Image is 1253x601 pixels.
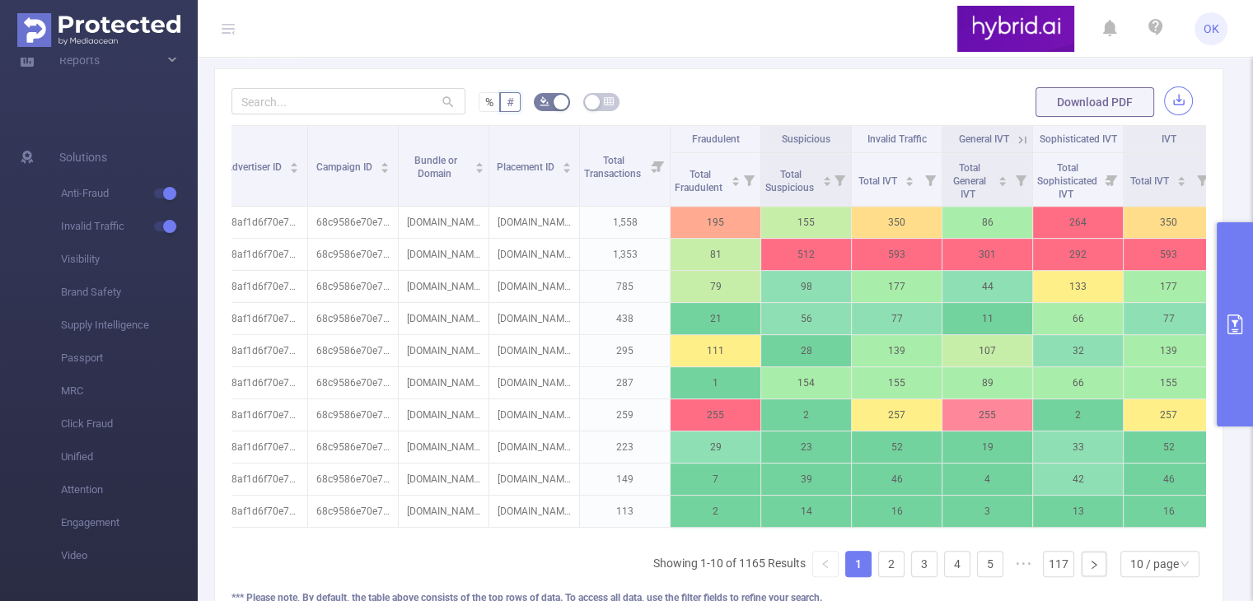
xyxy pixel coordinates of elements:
div: Sort [731,174,741,184]
input: Search... [231,88,465,114]
p: 255 [671,399,760,431]
p: 1,558 [580,207,670,238]
div: Sort [475,160,484,170]
span: OK [1204,12,1219,45]
p: 23 [761,431,851,463]
div: Sort [562,160,572,170]
p: 139 [1124,335,1213,366]
p: 155 [852,367,942,398]
span: Bundle or Domain [414,155,457,179]
p: [DOMAIN_NAME] [399,367,489,398]
p: 68c9586e70e7b284408bc2bf [308,239,398,270]
span: Passport [61,342,198,375]
span: Brand Safety [61,276,198,309]
p: [DOMAIN_NAME] [399,496,489,527]
i: Filter menu [737,153,760,206]
p: 68af1d6f70e7b2713c46b022 [217,239,307,270]
p: 77 [1124,303,1213,334]
span: Sophisticated IVT [1040,133,1117,145]
p: 292 [1033,239,1123,270]
p: 68c9586e70e7b284408bc2bf [308,271,398,302]
i: icon: caret-up [998,174,1008,179]
a: 1 [846,552,871,576]
p: 68af1d6f70e7b2713c46b022 [217,207,307,238]
p: 350 [1124,207,1213,238]
p: 177 [1124,271,1213,302]
p: 68af1d6f70e7b2713c46b022 [217,399,307,431]
p: 16 [1124,496,1213,527]
span: Total General IVT [953,162,986,200]
p: 68af1d6f70e7b2713c46b022 [217,303,307,334]
p: [DOMAIN_NAME] [489,464,579,495]
li: 2 [878,551,905,577]
i: icon: down [1180,559,1190,571]
p: 113 [580,496,670,527]
p: 21 [671,303,760,334]
div: Sort [822,174,832,184]
p: 195 [671,207,760,238]
span: Click Fraud [61,408,198,440]
p: [DOMAIN_NAME] [489,271,579,302]
span: Visibility [61,243,198,276]
p: 149 [580,464,670,495]
i: Filter menu [647,126,670,206]
p: 785 [580,271,670,302]
i: icon: right [1089,560,1099,570]
i: Filter menu [1009,153,1032,206]
p: 33 [1033,431,1123,463]
div: Sort [905,174,914,184]
p: 68c9586e70e7b284408bc2bf [308,399,398,431]
i: icon: caret-up [381,160,390,165]
span: ••• [1010,551,1036,577]
li: 5 [977,551,1003,577]
p: 14 [761,496,851,527]
i: icon: caret-up [905,174,914,179]
p: 39 [761,464,851,495]
p: 52 [852,431,942,463]
p: 68af1d6f70e7b2713c46b022 [217,431,307,463]
span: Solutions [59,141,107,174]
p: 264 [1033,207,1123,238]
i: icon: table [604,96,614,106]
p: 259 [580,399,670,431]
span: Suspicious [782,133,830,145]
p: 255 [942,399,1032,431]
span: Total Suspicious [765,169,816,193]
p: 111 [671,335,760,366]
i: icon: caret-up [563,160,572,165]
a: 5 [978,552,1003,576]
i: icon: caret-up [475,160,484,165]
p: 295 [580,335,670,366]
i: icon: caret-up [822,174,831,179]
p: 68af1d6f70e7b2713c46b022 [217,335,307,366]
p: 4 [942,464,1032,495]
p: 139 [852,335,942,366]
span: MRC [61,375,198,408]
li: Next 5 Pages [1010,551,1036,577]
p: 68af1d6f70e7b2713c46b022 [217,496,307,527]
span: Invalid Traffic [61,210,198,243]
span: Fraudulent [692,133,740,145]
span: Campaign ID [316,161,375,173]
p: 86 [942,207,1032,238]
p: 7 [671,464,760,495]
p: 154 [761,367,851,398]
span: Total IVT [1130,175,1171,187]
p: 301 [942,239,1032,270]
p: 3 [942,496,1032,527]
p: [DOMAIN_NAME] [489,207,579,238]
i: icon: caret-down [290,166,299,171]
span: General IVT [959,133,1009,145]
p: 68c9586e70e7b284408bc2bf [308,303,398,334]
p: 81 [671,239,760,270]
p: 19 [942,431,1032,463]
p: 155 [1124,367,1213,398]
i: icon: caret-down [1177,179,1186,184]
a: 4 [945,552,970,576]
p: 68af1d6f70e7b2713c46b022 [217,367,307,398]
i: Filter menu [919,153,942,206]
p: [DOMAIN_NAME] [399,239,489,270]
p: 98 [761,271,851,302]
p: 350 [852,207,942,238]
p: 512 [761,239,851,270]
